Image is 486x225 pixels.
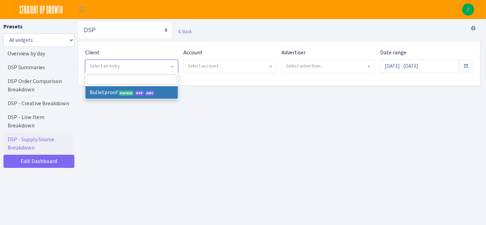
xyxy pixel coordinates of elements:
a: DSP Summaries [3,61,73,74]
span: Select account... [188,63,221,69]
a: DSP Order Comparison Breakdown [3,74,73,97]
img: Zach Belous [462,3,474,16]
a: DSP - Line Item Breakdown [3,110,73,133]
label: Client [85,48,100,57]
span: DSP [135,91,144,96]
button: Toggle navigation [73,4,90,15]
span: Select advertiser... [286,63,324,69]
a: DSP - Creative Breakdown [3,97,73,110]
a: DSP - Supply Source Breakdown [3,133,73,155]
a: Overview by day [3,47,73,61]
span: Amazon Marketing Cloud [145,91,154,96]
span: Current [119,91,134,96]
label: Date range [380,48,406,57]
label: Advertiser [282,48,306,57]
a: Edit Dashboard [3,155,74,168]
a: Back [177,28,192,35]
label: Account [183,48,203,57]
a: Z [462,3,474,16]
label: Presets [3,22,22,31]
span: Select an entry [90,63,120,69]
li: Bulletproof [85,86,178,99]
